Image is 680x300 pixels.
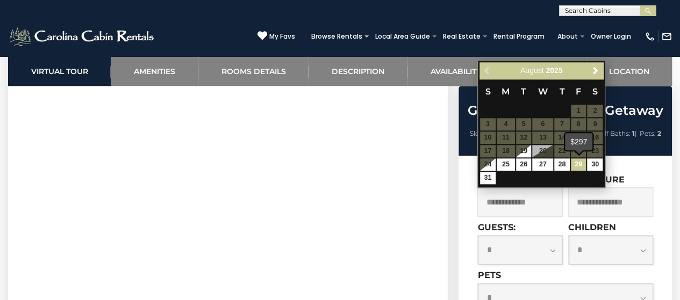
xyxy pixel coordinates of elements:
[596,129,631,137] span: Half Baths:
[8,26,157,47] img: White-1-2.png
[477,222,515,232] label: Guests:
[520,66,544,75] span: August
[585,29,636,44] a: Owner Login
[645,31,655,42] img: phone-regular-white.png
[438,29,486,44] a: Real Estate
[306,29,368,44] a: Browse Rentals
[257,31,295,42] a: My Favs
[269,32,295,41] span: My Favs
[586,56,672,86] a: Location
[521,86,526,97] span: Tuesday
[538,86,548,97] span: Wednesday
[532,158,553,171] a: 27
[576,86,581,97] span: Friday
[504,56,585,86] a: Reviews
[516,158,532,171] a: 26
[309,56,407,86] a: Description
[470,129,492,137] span: Sleeps:
[516,145,532,157] a: 19
[554,158,570,171] a: 28
[407,56,504,86] a: Availability
[111,56,198,86] a: Amenities
[640,129,656,137] span: Pets:
[477,270,500,280] label: Pets
[488,29,550,44] a: Rental Program
[592,86,598,97] span: Saturday
[497,158,515,171] a: 25
[565,133,592,150] div: $297
[571,158,586,171] a: 29
[552,29,583,44] a: About
[8,56,111,86] a: Virtual Tour
[502,86,510,97] span: Monday
[591,67,600,75] span: Next
[485,86,490,97] span: Sunday
[657,129,661,137] strong: 2
[589,64,602,77] a: Next
[596,127,637,141] li: |
[587,158,603,171] a: 30
[661,31,672,42] img: mail-regular-white.png
[559,86,564,97] span: Thursday
[461,104,669,118] h2: Grandmas Riverside Getaway
[480,158,496,171] a: 24
[546,66,562,75] span: 2025
[370,29,435,44] a: Local Area Guide
[568,222,616,232] label: Children
[198,56,309,86] a: Rooms Details
[480,172,496,184] a: 31
[632,129,635,137] strong: 1
[470,127,503,141] li: |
